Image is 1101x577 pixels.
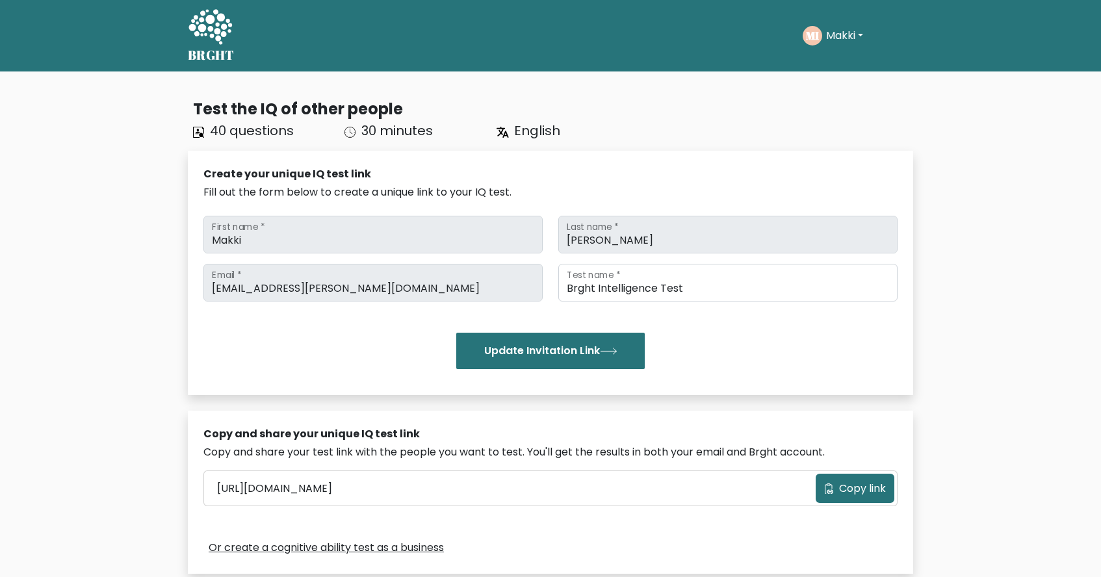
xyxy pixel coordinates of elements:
span: Copy link [839,481,886,496]
div: Fill out the form below to create a unique link to your IQ test. [203,185,898,200]
div: Copy and share your test link with the people you want to test. You'll get the results in both yo... [203,444,898,460]
span: English [514,122,560,140]
a: Or create a cognitive ability test as a business [209,540,444,556]
button: Update Invitation Link [456,333,645,369]
text: MI [806,28,819,43]
div: Copy and share your unique IQ test link [203,426,898,442]
button: Copy link [816,474,894,503]
input: Test name [558,264,898,301]
div: Test the IQ of other people [193,97,913,121]
input: First name [203,216,543,253]
span: 40 questions [210,122,294,140]
input: Last name [558,216,898,253]
input: Email [203,264,543,301]
div: Create your unique IQ test link [203,166,898,182]
button: Makki [822,27,867,44]
span: 30 minutes [361,122,433,140]
a: BRGHT [188,5,235,66]
h5: BRGHT [188,47,235,63]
